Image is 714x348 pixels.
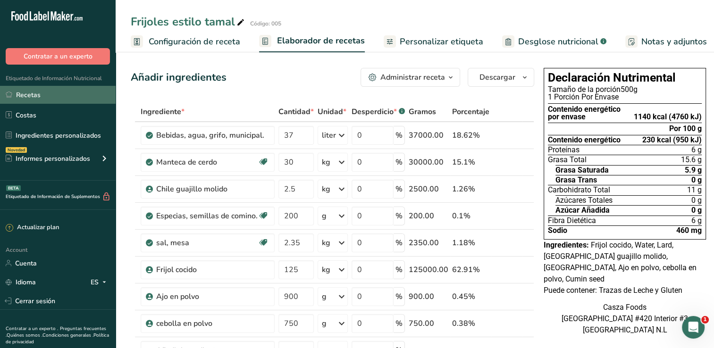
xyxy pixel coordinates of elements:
div: kg [322,157,330,168]
div: Novedad [6,147,27,153]
span: Ayuda [108,285,128,291]
div: 1140 kcal (4760 kJ) [634,113,702,121]
div: Contenido energético por envase [548,106,621,121]
div: 18.62% [452,130,489,141]
div: 900.00 [409,291,448,302]
div: sal, mesa [156,237,258,249]
span: Puede contener: Trazas de Leche y Gluten [544,286,682,295]
div: BIG NEWS: Our New Supplement Labeling Software is HereBIG NEWS: Our New Supplement Labeling Softw... [9,138,179,257]
p: [PERSON_NAME] 👋 [19,15,170,31]
p: ¿Cómo podemos ayudarte? [19,31,170,63]
span: Grasa Saturada [555,166,609,174]
div: 1.26% [452,183,489,195]
span: Azúcar Añadida [555,207,610,214]
span: Inicio [14,285,34,291]
span: Elaborador de recetas [277,34,365,47]
span: Buscar ayuda [19,115,69,124]
span: 6 g [691,146,702,154]
span: 230 kcal (950 kJ) [642,136,702,144]
span: Ingrediente [141,106,185,117]
button: Contratar a un experto [6,48,110,65]
div: Hi there, [19,239,152,249]
img: BIG NEWS: Our New Supplement Labeling Software is Here [10,138,179,204]
span: 15.6 g [681,156,702,164]
span: Tamaño de la porción [548,85,621,94]
span: Frijol cocido, Water, Lard, [GEOGRAPHIC_DATA] guajillo molido, [GEOGRAPHIC_DATA], Ajo en polvo, c... [544,240,697,283]
span: 6 g [691,217,702,224]
div: Especias, semillas de comino. [156,210,258,222]
div: Manteca de cerdo [156,157,258,168]
span: Gramos [409,106,436,117]
div: BIG NEWS: Our New Supplement Labeling Software is Here [19,217,152,237]
div: g [322,291,327,302]
span: 1 [701,316,709,323]
button: Ayuda [94,261,142,299]
span: Descargar [479,72,515,83]
span: Grasa Trans [555,176,597,184]
span: Fibra Dietética [548,217,596,224]
a: Personalizar etiqueta [384,31,483,52]
button: Administrar receta [361,68,460,87]
button: Buscar ayuda [14,110,175,129]
span: Cantidad [278,106,314,117]
span: Porcentaje [452,106,489,117]
div: 750.00 [409,318,448,329]
div: g [322,210,327,222]
span: 5.9 g [685,166,702,174]
span: Proteínas [548,146,580,154]
div: Frijol cocido [156,264,269,275]
span: Azúcares Totales [555,197,613,204]
span: Desglose nutricional [518,35,598,48]
div: 30000.00 [409,157,448,168]
div: BETA [6,185,21,191]
div: 37000.00 [409,130,448,141]
h1: Declaración Nutrimental [548,72,702,84]
span: Contenido energético [548,136,621,144]
a: Notas y adjuntos [625,31,707,52]
div: 62.91% [452,264,489,275]
div: Chile guajillo molido [156,183,269,195]
div: Desperdicio [352,106,405,117]
span: Noticias [152,285,178,291]
span: Grasa Total [548,156,587,164]
div: Código: 005 [250,19,281,28]
span: 460 mg [676,227,702,234]
div: 0.45% [452,291,489,302]
a: Política de privacidad [6,332,109,345]
a: Preguntas frecuentes . [6,325,106,339]
div: Cerrar [162,15,179,32]
button: Noticias [142,261,189,299]
span: 0 g [691,197,702,204]
div: 500g [548,86,702,93]
div: Administrar receta [380,72,445,83]
div: 200.00 [409,210,448,222]
span: Mensajes [55,285,86,291]
div: Bebidas, agua, grifo, municipal. [156,130,269,141]
a: Desglose nutricional [502,31,606,52]
span: Ingredientes: [544,240,589,249]
div: 15.1% [452,157,489,168]
div: Envíanos un mensaje [9,75,179,101]
div: Por 100 g [669,125,702,133]
a: Condiciones generales . [42,332,93,339]
div: 1.18% [452,237,489,249]
div: Casza Foods [GEOGRAPHIC_DATA] #420 Interior #3 [GEOGRAPHIC_DATA] N.L [544,302,706,336]
a: Configuración de receta [131,31,240,52]
span: Sodio [548,227,567,234]
div: ES [91,276,110,288]
a: Quiénes somos . [7,332,42,339]
div: Ajo en polvo [156,291,269,302]
div: g [322,318,327,329]
div: 1 Porción Por Envase [548,93,702,101]
span: 0 g [691,207,702,214]
span: 0 g [691,176,702,184]
div: Envíanos un mensaje [19,83,158,93]
span: Personalizar etiqueta [400,35,483,48]
div: 0.1% [452,210,489,222]
div: Frijoles estilo tamal [131,13,246,30]
div: 125000.00 [409,264,448,275]
button: Descargar [468,68,534,87]
div: Informes personalizados [6,154,90,164]
a: Elaborador de recetas [259,30,365,53]
span: 11 g [687,186,702,194]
